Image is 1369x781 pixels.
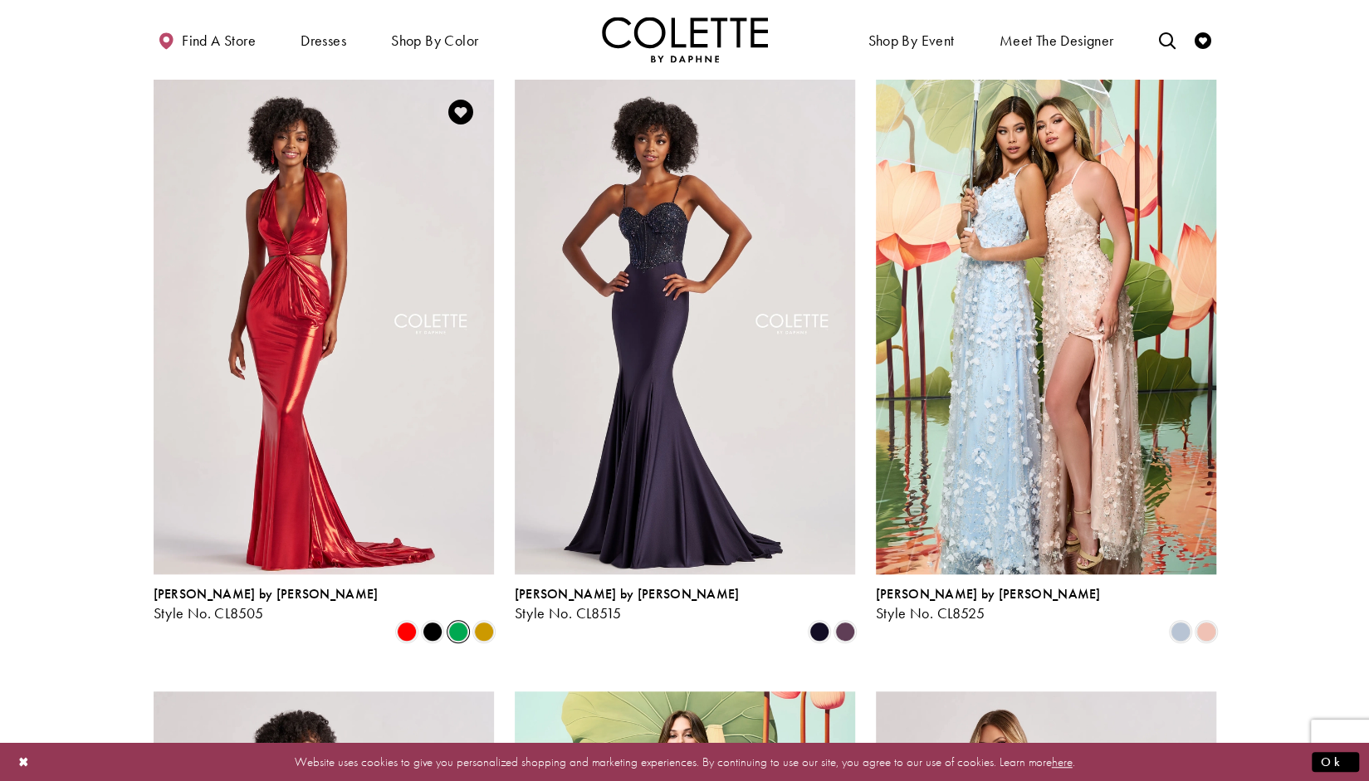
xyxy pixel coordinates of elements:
[809,622,829,642] i: Midnight
[515,587,740,622] div: Colette by Daphne Style No. CL8515
[182,32,256,49] span: Find a store
[1154,17,1179,62] a: Toggle search
[995,17,1118,62] a: Meet the designer
[423,622,442,642] i: Black
[1052,753,1073,769] a: here
[1312,751,1359,772] button: Submit Dialog
[120,750,1249,773] p: Website uses cookies to give you personalized shopping and marketing experiences. By continuing t...
[474,622,494,642] i: Gold
[515,585,740,603] span: [PERSON_NAME] by [PERSON_NAME]
[443,95,478,129] a: Add to Wishlist
[154,603,264,622] span: Style No. CL8505
[868,32,954,49] span: Shop By Event
[876,585,1101,603] span: [PERSON_NAME] by [PERSON_NAME]
[154,17,260,62] a: Find a store
[876,603,985,622] span: Style No. CL8525
[515,603,622,622] span: Style No. CL8515
[1171,622,1191,642] i: Ice Blue
[154,587,379,622] div: Colette by Daphne Style No. CL8505
[10,747,38,776] button: Close Dialog
[876,79,1216,574] a: Visit Colette by Daphne Style No. CL8525 Page
[863,17,958,62] span: Shop By Event
[387,17,482,62] span: Shop by color
[397,622,417,642] i: Red
[1191,17,1215,62] a: Check Wishlist
[602,17,768,62] img: Colette by Daphne
[602,17,768,62] a: Visit Home Page
[154,585,379,603] span: [PERSON_NAME] by [PERSON_NAME]
[515,79,855,574] a: Visit Colette by Daphne Style No. CL8515 Page
[301,32,346,49] span: Dresses
[154,79,494,574] a: Visit Colette by Daphne Style No. CL8505 Page
[391,32,478,49] span: Shop by color
[876,587,1101,622] div: Colette by Daphne Style No. CL8525
[835,622,855,642] i: Plum
[448,622,468,642] i: Emerald
[1196,622,1216,642] i: Peachy Pink
[1000,32,1114,49] span: Meet the designer
[296,17,350,62] span: Dresses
